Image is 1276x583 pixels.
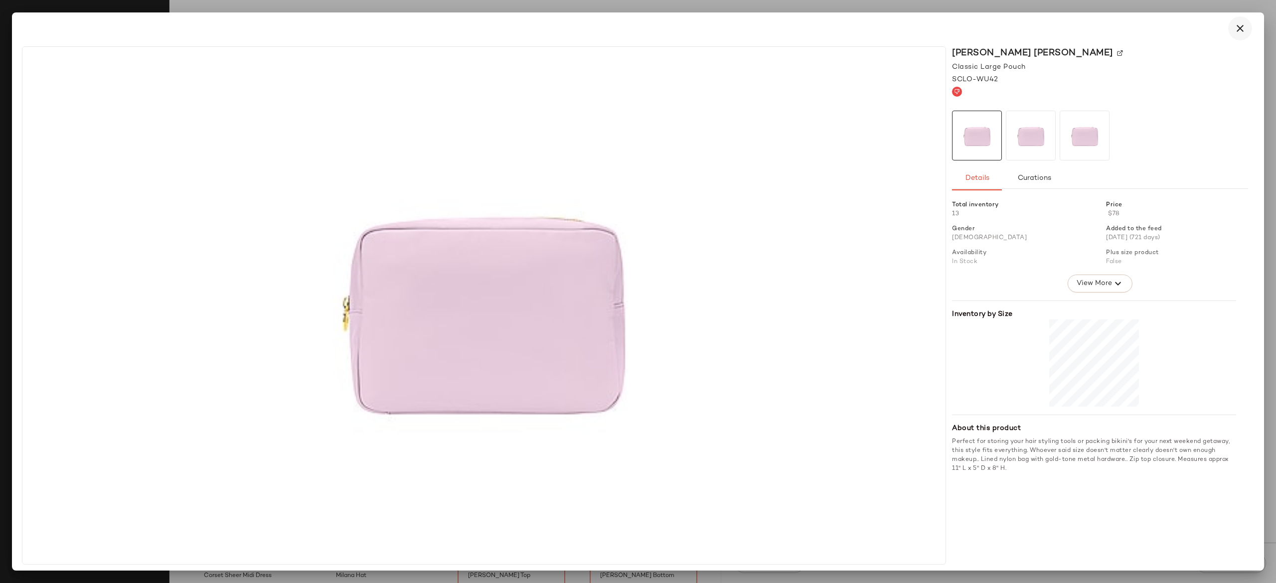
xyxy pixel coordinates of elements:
img: SCLO-WU42_V1.jpg [1006,111,1055,160]
span: Details [964,174,989,182]
div: About this product [952,423,1236,434]
span: SCLO-WU42 [952,74,998,85]
span: Classic Large Pouch [952,62,1026,72]
button: View More [1068,275,1132,292]
span: [PERSON_NAME] [PERSON_NAME] [952,46,1113,60]
img: svg%3e [954,89,960,95]
img: SCLO-WU42_V1.jpg [1060,111,1109,160]
img: SCLO-WU42_V1.jpg [953,111,1001,160]
img: svg%3e [1117,50,1123,56]
span: View More [1076,278,1112,290]
span: Curations [1017,174,1051,182]
img: SCLO-WU42_V1.jpg [28,53,940,558]
div: Perfect for storing your hair styling tools or packing bikini's for your next weekend getaway, th... [952,437,1236,473]
div: Inventory by Size [952,309,1236,319]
